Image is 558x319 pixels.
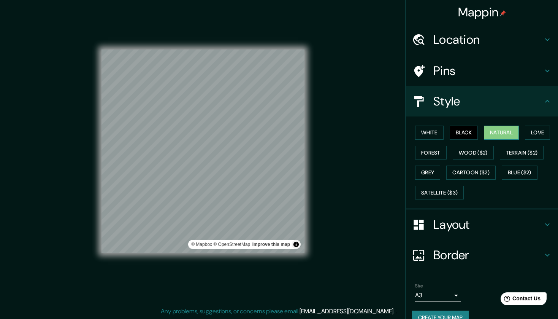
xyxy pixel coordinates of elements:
[500,146,544,160] button: Terrain ($2)
[433,247,543,263] h4: Border
[161,307,395,316] p: Any problems, suggestions, or concerns please email .
[300,307,393,315] a: [EMAIL_ADDRESS][DOMAIN_NAME]
[415,283,423,289] label: Size
[415,166,440,180] button: Grey
[415,186,464,200] button: Satellite ($3)
[213,242,250,247] a: OpenStreetMap
[406,240,558,270] div: Border
[415,289,461,301] div: A3
[406,86,558,116] div: Style
[525,126,550,140] button: Love
[101,49,304,253] canvas: Map
[406,56,558,86] div: Pins
[500,10,506,16] img: pin-icon.png
[502,166,537,180] button: Blue ($2)
[396,307,397,316] div: .
[292,240,301,249] button: Toggle attribution
[433,63,543,78] h4: Pins
[458,5,506,20] h4: Mappin
[415,146,447,160] button: Forest
[450,126,478,140] button: Black
[484,126,519,140] button: Natural
[191,242,212,247] a: Mapbox
[446,166,496,180] button: Cartoon ($2)
[433,94,543,109] h4: Style
[490,289,550,311] iframe: Help widget launcher
[406,24,558,55] div: Location
[453,146,494,160] button: Wood ($2)
[406,209,558,240] div: Layout
[252,242,290,247] a: Map feedback
[433,217,543,232] h4: Layout
[395,307,396,316] div: .
[433,32,543,47] h4: Location
[415,126,444,140] button: White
